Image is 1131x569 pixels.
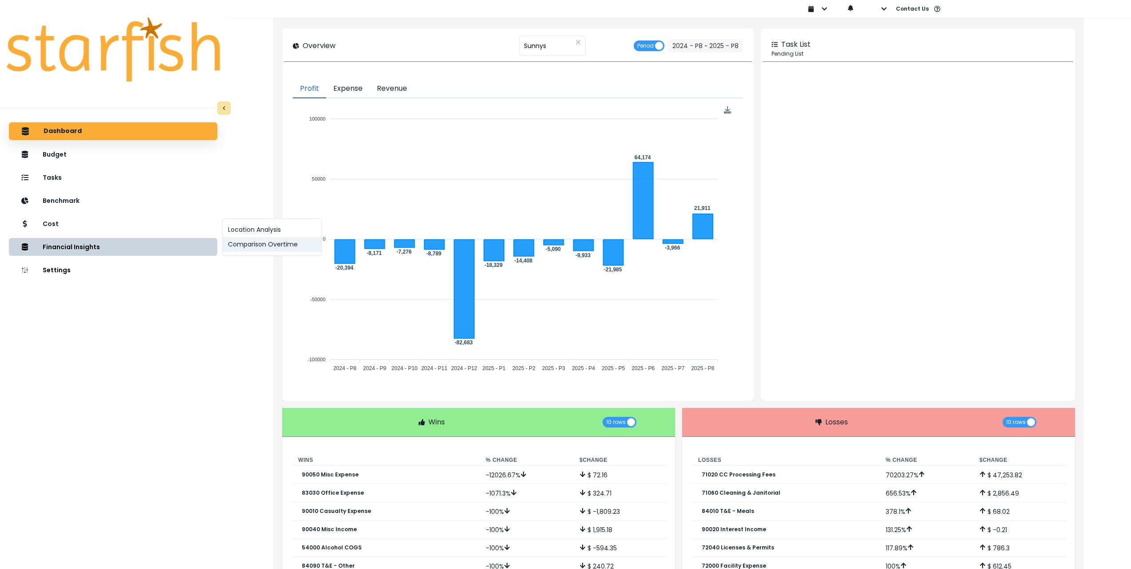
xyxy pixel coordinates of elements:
[572,455,666,466] th: $ Change
[771,50,1064,58] p: Pending List
[308,357,325,362] tspan: -100000
[972,502,1066,521] td: $ 68.02
[479,455,572,466] th: % Change
[392,366,418,372] tspan: 2024 - P10
[702,490,780,496] p: 71060 Cleaning & Janitorial
[43,174,62,182] p: Tasks
[479,539,572,557] td: -100 %
[9,215,217,233] button: Cost
[606,417,626,428] span: 10 rows
[223,237,321,252] button: Comparison Overtime
[781,39,811,50] p: Task List
[662,366,685,372] tspan: 2025 - P7
[370,80,414,98] button: Revenue
[879,455,972,466] th: % Change
[483,366,506,372] tspan: 2025 - P1
[479,502,572,521] td: -100 %
[302,472,359,478] p: 90050 Misc Expense
[451,366,477,372] tspan: 2024 - P12
[428,417,445,428] p: Wins
[479,466,572,484] td: -12026.67 %
[972,521,1066,539] td: $ -0.21
[323,236,325,242] tspan: 0
[302,490,364,496] p: 83030 Office Expense
[310,297,325,302] tspan: -50000
[972,484,1066,502] td: $ 2,856.49
[512,366,536,372] tspan: 2025 - P2
[879,484,972,502] td: 656.53 %
[363,366,386,372] tspan: 2024 - P9
[572,366,595,372] tspan: 2025 - P4
[702,508,754,514] p: 84010 T&E - Meals
[972,466,1066,484] td: $ 47,253.82
[524,36,546,55] span: Sunnys
[9,238,217,256] button: Financial Insights
[572,466,666,484] td: $ 72.16
[43,220,59,228] p: Cost
[479,521,572,539] td: -100 %
[312,176,326,182] tspan: 50000
[9,192,217,210] button: Benchmark
[293,80,326,98] button: Profit
[309,116,326,121] tspan: 100000
[572,539,666,557] td: $ -594.35
[702,526,766,533] p: 90020 Interest Income
[691,455,879,466] th: Losses
[825,417,848,428] p: Losses
[302,508,371,514] p: 90010 Casualty Expense
[572,521,666,539] td: $ 1,915.18
[44,127,82,135] p: Dashboard
[43,197,80,205] p: Benchmark
[724,106,731,114] img: Download Profit
[632,366,655,372] tspan: 2025 - P6
[879,521,972,539] td: 131.25 %
[1006,417,1026,428] span: 10 rows
[9,261,217,279] button: Settings
[575,38,581,47] button: Clear
[637,40,654,51] span: Period
[572,484,666,502] td: $ 324.71
[668,39,743,52] button: 2024 - P8 ~ 2025 - P8
[223,222,321,237] button: Location Analysis
[302,563,355,569] p: 84090 T&E - Other
[972,455,1066,466] th: $ Change
[542,366,565,372] tspan: 2025 - P3
[333,366,356,372] tspan: 2024 - P8
[326,80,370,98] button: Expense
[291,455,479,466] th: Wins
[879,539,972,557] td: 117.89 %
[702,545,774,551] p: 72040 Licenses & Permits
[575,40,581,45] svg: close
[724,106,731,114] div: Menu
[43,151,67,158] p: Budget
[9,169,217,186] button: Tasks
[972,539,1066,557] td: $ 786.3
[421,366,448,372] tspan: 2024 - P11
[879,502,972,521] td: 378.1 %
[303,40,336,51] p: Overview
[602,366,625,372] tspan: 2025 - P5
[302,545,362,551] p: 54000 Alcohol COGS
[9,145,217,163] button: Budget
[302,526,357,533] p: 90040 Misc Income
[691,366,715,372] tspan: 2025 - P8
[9,122,217,140] button: Dashboard
[702,563,766,569] p: 72000 Facility Expense
[702,472,775,478] p: 71020 CC Processing Fees
[879,466,972,484] td: 70203.27 %
[479,484,572,502] td: -1071.3 %
[572,502,666,521] td: $ -1,809.23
